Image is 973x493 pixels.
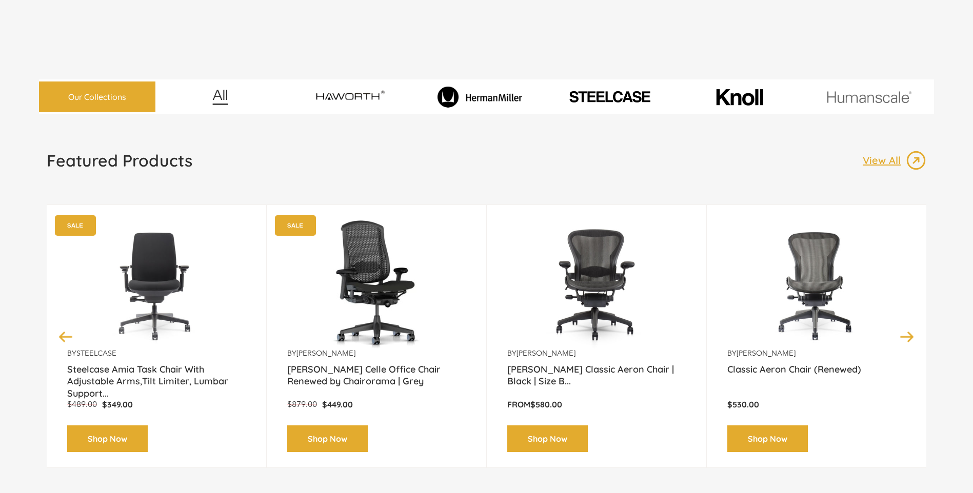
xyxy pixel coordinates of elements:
[507,220,686,348] img: Herman Miller Classic Aeron Chair | Black | Size B (Renewed) - chairorama
[727,363,906,389] a: Classic Aeron Chair (Renewed)
[67,348,246,358] p: by
[737,348,796,358] a: [PERSON_NAME]
[507,425,588,453] a: Shop Now
[517,348,575,358] a: [PERSON_NAME]
[322,399,353,409] span: $449.00
[76,348,116,358] a: Steelcase
[906,150,926,171] img: image_13.png
[287,222,303,229] text: SALE
[287,348,466,358] p: by
[507,348,686,358] p: by
[693,88,786,107] img: image_10_1.png
[806,91,931,104] img: image_11.png
[727,425,808,453] a: Shop Now
[727,220,906,348] img: Classic Aeron Chair (Renewed) - chairorama
[727,220,906,348] a: Classic Aeron Chair (Renewed) - chairorama Classic Aeron Chair (Renewed) - chairorama
[727,399,759,409] span: $530.00
[863,154,906,167] p: View All
[39,81,155,113] a: Our Collections
[47,150,192,179] a: Featured Products
[863,150,926,171] a: View All
[67,220,246,348] a: Amia Chair by chairorama.com Renewed Amia Chair chairorama.com
[547,89,672,105] img: PHOTO-2024-07-09-00-53-10-removebg-preview.png
[102,399,133,409] span: $349.00
[287,399,317,409] span: $879.00
[67,399,97,409] span: $489.00
[530,399,562,409] span: $580.00
[417,86,542,108] img: image_8_173eb7e0-7579-41b4-bc8e-4ba0b8ba93e8.png
[287,82,412,112] img: image_7_14f0750b-d084-457f-979a-a1ab9f6582c4.png
[507,220,686,348] a: Herman Miller Classic Aeron Chair | Black | Size B (Renewed) - chairorama Herman Miller Classic A...
[296,348,355,358] a: [PERSON_NAME]
[287,363,466,389] a: [PERSON_NAME] Celle Office Chair Renewed by Chairorama | Grey
[287,220,466,348] a: Herman Miller Celle Office Chair Renewed by Chairorama | Grey - chairorama Herman Miller Celle Of...
[507,363,686,389] a: [PERSON_NAME] Classic Aeron Chair | Black | Size B...
[898,327,916,345] button: Next
[67,425,148,453] a: Shop Now
[67,220,246,348] img: Amia Chair by chairorama.com
[192,89,249,105] img: image_12.png
[727,348,906,358] p: by
[67,363,246,389] a: Steelcase Amia Task Chair With Adjustable Arms,Tilt Limiter, Lumbar Support...
[67,222,83,229] text: SALE
[287,425,368,453] a: Shop Now
[507,399,686,410] p: From
[47,150,192,171] h1: Featured Products
[57,327,75,345] button: Previous
[287,220,466,348] img: Herman Miller Celle Office Chair Renewed by Chairorama | Grey - chairorama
